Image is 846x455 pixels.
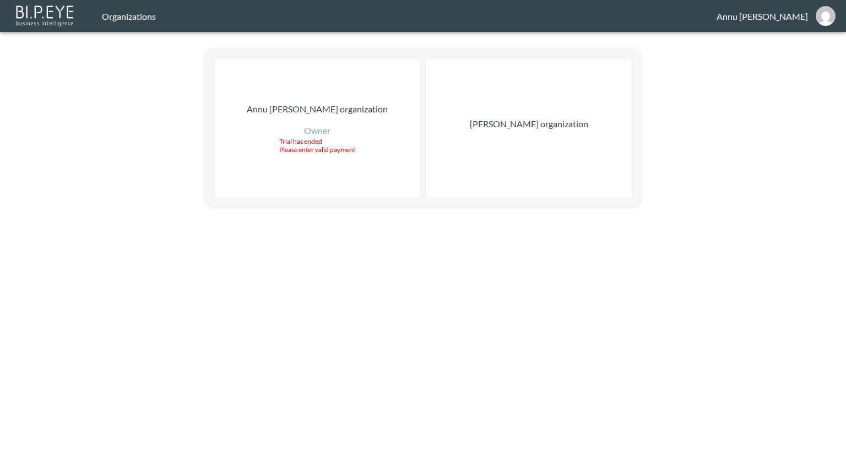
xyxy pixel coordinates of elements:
div: Annu [PERSON_NAME] [717,11,808,21]
div: Organizations [102,11,717,21]
button: annu@mutualart.com [808,3,843,29]
div: Trial has ended Please enter valid payment [279,137,355,154]
p: [PERSON_NAME] organization [470,117,588,131]
img: 30a3054078d7a396129f301891e268cf [816,6,836,26]
img: bipeye-logo [14,3,77,28]
p: Owner [304,124,330,137]
p: Annu [PERSON_NAME] organization [247,102,388,116]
